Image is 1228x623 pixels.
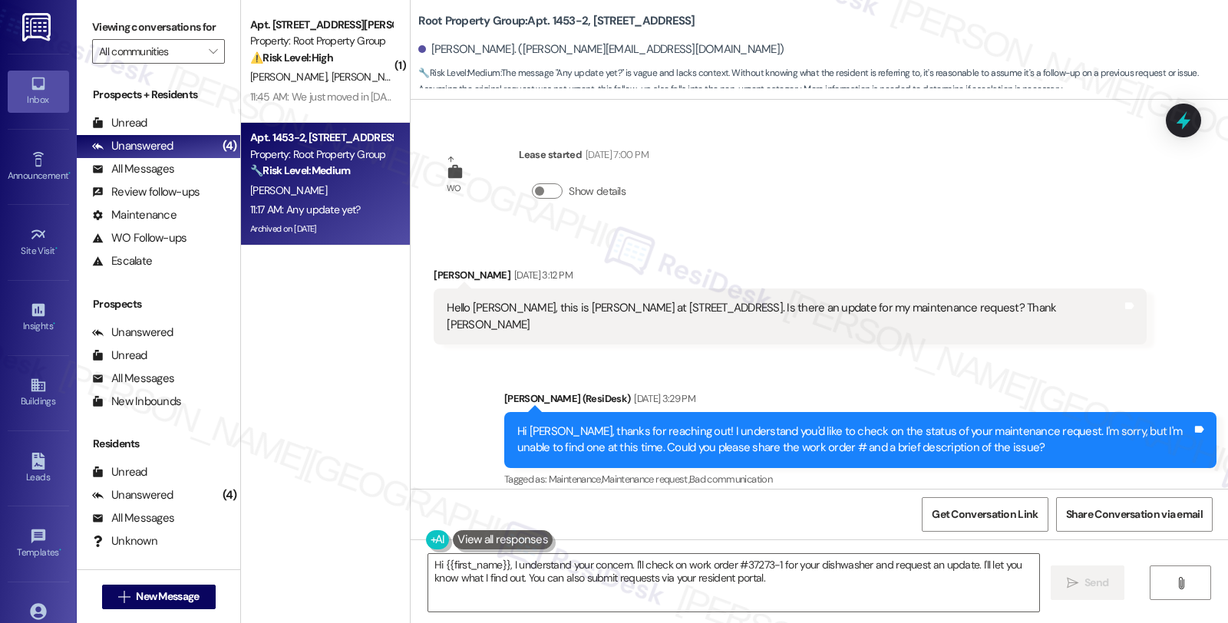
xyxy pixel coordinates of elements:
span: • [53,318,55,329]
div: Hi [PERSON_NAME], thanks for reaching out! I understand you'd like to check on the status of your... [517,424,1192,457]
div: 11:17 AM: Any update yet? [250,203,361,216]
div: Unread [92,115,147,131]
div: [DATE] 3:12 PM [510,267,573,283]
div: Unanswered [92,325,173,341]
div: Unanswered [92,138,173,154]
div: WO Follow-ups [92,230,187,246]
div: Review follow-ups [92,184,200,200]
a: Insights • [8,297,69,338]
button: New Message [102,585,216,609]
textarea: Hi {{first_name}}, I understand your concern. I'll check on work order #37273-1 for your dishwash... [428,554,1039,611]
a: Site Visit • [8,222,69,263]
div: Lease started [519,147,648,168]
input: All communities [99,39,200,64]
span: • [55,243,58,254]
div: Residents [77,436,240,452]
button: Share Conversation via email [1056,497,1213,532]
div: Apt. [STREET_ADDRESS][PERSON_NAME] [250,17,392,33]
div: Prospects [77,296,240,312]
div: Prospects + Residents [77,87,240,103]
span: Send [1084,575,1108,591]
span: Share Conversation via email [1066,506,1203,522]
div: [PERSON_NAME] [434,267,1146,288]
div: Property: Root Property Group [250,147,392,163]
div: Unknown [92,533,157,549]
button: Send [1051,565,1125,600]
strong: 🔧 Risk Level: Medium [418,67,500,79]
div: Hello [PERSON_NAME], this is [PERSON_NAME] at [STREET_ADDRESS]. Is there an update for my mainten... [447,300,1121,333]
span: [PERSON_NAME] [250,183,327,197]
span: New Message [136,588,199,605]
div: [PERSON_NAME]. ([PERSON_NAME][EMAIL_ADDRESS][DOMAIN_NAME]) [418,41,784,58]
span: Maintenance request , [602,473,689,486]
div: All Messages [92,161,174,177]
div: Escalate [92,253,152,269]
i:  [1175,577,1187,589]
span: Get Conversation Link [932,506,1038,522]
span: • [68,168,71,179]
div: Property: Root Property Group [250,33,392,49]
a: Inbox [8,71,69,112]
b: Root Property Group: Apt. 1453-2, [STREET_ADDRESS] [418,13,695,29]
div: New Inbounds [92,394,181,410]
a: Templates • [8,523,69,565]
i:  [118,591,130,603]
button: Get Conversation Link [922,497,1048,532]
img: ResiDesk Logo [22,13,54,41]
a: Buildings [8,372,69,414]
div: Tagged as: [504,468,1216,490]
div: Unanswered [92,487,173,503]
div: Unread [92,348,147,364]
span: Maintenance , [549,473,602,486]
span: Bad communication [689,473,772,486]
span: • [59,545,61,555]
div: Maintenance [92,207,177,223]
label: Viewing conversations for [92,15,225,39]
span: [PERSON_NAME] [250,70,332,84]
label: Show details [569,183,626,199]
div: (4) [219,134,241,158]
strong: ⚠️ Risk Level: High [250,51,333,64]
div: [DATE] 3:29 PM [630,391,695,407]
div: [PERSON_NAME] (ResiDesk) [504,391,1216,412]
a: Leads [8,448,69,489]
div: Apt. 1453-2, [STREET_ADDRESS] [250,130,392,146]
div: Unread [92,464,147,480]
div: All Messages [92,510,174,526]
span: : The message "Any update yet?" is vague and lacks context. Without knowing what the resident is ... [418,65,1228,98]
div: 11:45 AM: We just moved in [DATE], it was like this when we got here. [250,90,548,104]
i:  [1067,577,1078,589]
div: WO [447,180,461,196]
div: All Messages [92,371,174,387]
strong: 🔧 Risk Level: Medium [250,163,350,177]
div: Archived on [DATE] [249,219,394,239]
i:  [209,45,217,58]
div: (4) [219,483,241,507]
span: [PERSON_NAME] [332,70,413,84]
div: [DATE] 7:00 PM [582,147,649,163]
